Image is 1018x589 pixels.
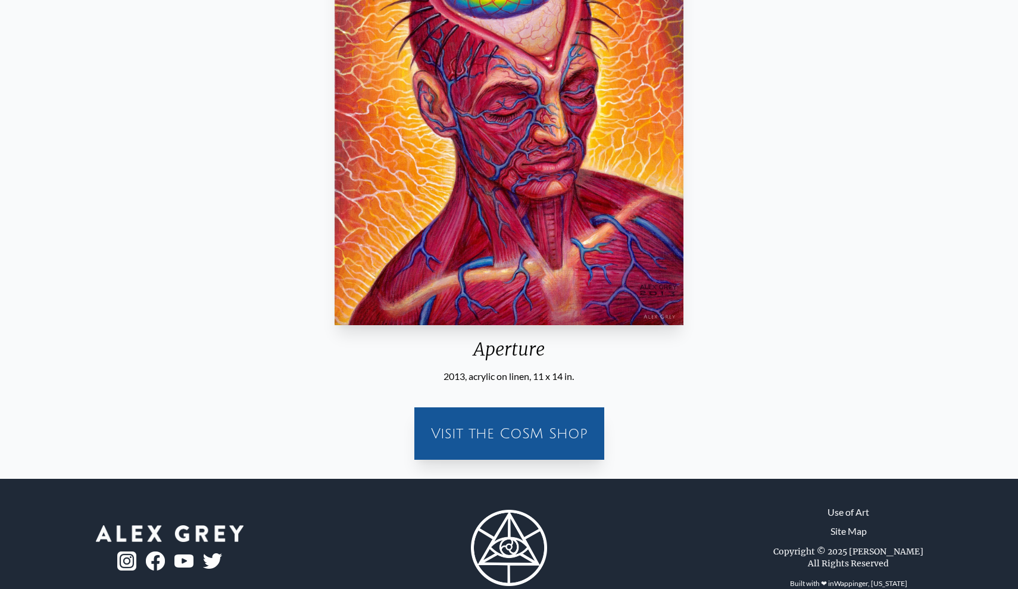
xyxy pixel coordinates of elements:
[117,551,136,571] img: ig-logo.png
[830,524,867,538] a: Site Map
[827,505,869,519] a: Use of Art
[174,554,193,568] img: youtube-logo.png
[773,546,923,557] div: Copyright © 2025 [PERSON_NAME]
[203,553,222,569] img: twitter-logo.png
[421,415,597,453] a: Visit the CoSM Shop
[834,579,907,588] a: Wappinger, [US_STATE]
[330,338,688,369] div: Aperture
[808,557,889,569] div: All Rights Reserved
[146,551,165,571] img: fb-logo.png
[330,369,688,384] div: 2013, acrylic on linen, 11 x 14 in.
